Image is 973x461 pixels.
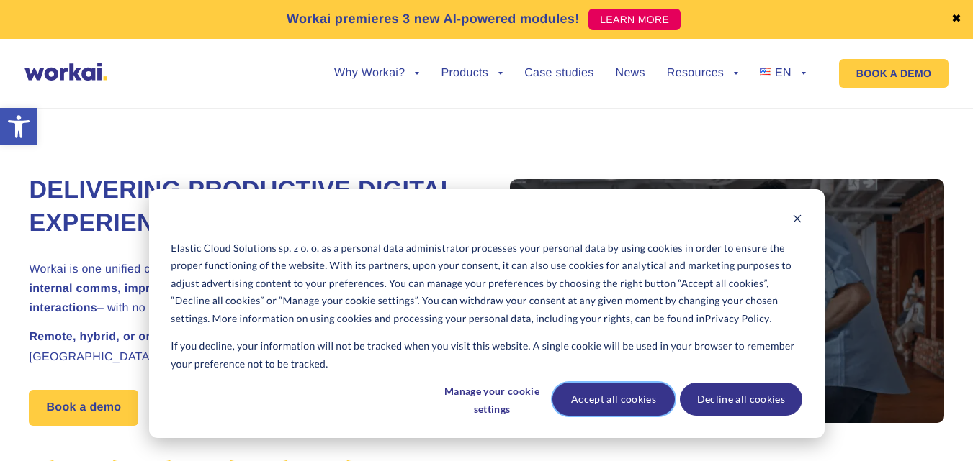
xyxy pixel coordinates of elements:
a: Privacy Policy [705,310,770,328]
h2: – great digital employee experience happens in [GEOGRAPHIC_DATA]. [29,327,475,366]
p: If you decline, your information will not be tracked when you visit this website. A single cookie... [171,337,802,373]
a: BOOK A DEMO [839,59,949,88]
button: Accept all cookies [552,383,675,416]
button: Decline all cookies [680,383,802,416]
a: LEARN MORE [588,9,681,30]
a: Resources [667,68,738,79]
a: News [616,68,645,79]
strong: Remote, hybrid, or onsite [29,331,174,343]
a: Book a demo [29,390,138,426]
h1: Delivering Productive Digital Experiences for Employees [29,174,475,240]
a: Case studies [524,68,593,79]
button: Manage your cookie settings [436,383,547,416]
span: EN [775,67,792,79]
a: Products [441,68,503,79]
button: Dismiss cookie banner [792,211,802,229]
strong: personalized internal comms, improve employee engagement, and measure all interactions [29,263,468,314]
a: Why Workai? [334,68,419,79]
div: Cookie banner [149,189,825,438]
p: Elastic Cloud Solutions sp. z o. o. as a personal data administrator processes your personal data... [171,239,802,328]
a: ✖ [951,14,961,25]
p: Workai premieres 3 new AI-powered modules! [287,9,580,29]
h2: Workai is one unified communication platform that helps you conduct – with no IT skills needed. [29,260,475,319]
div: Play video [510,179,943,423]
